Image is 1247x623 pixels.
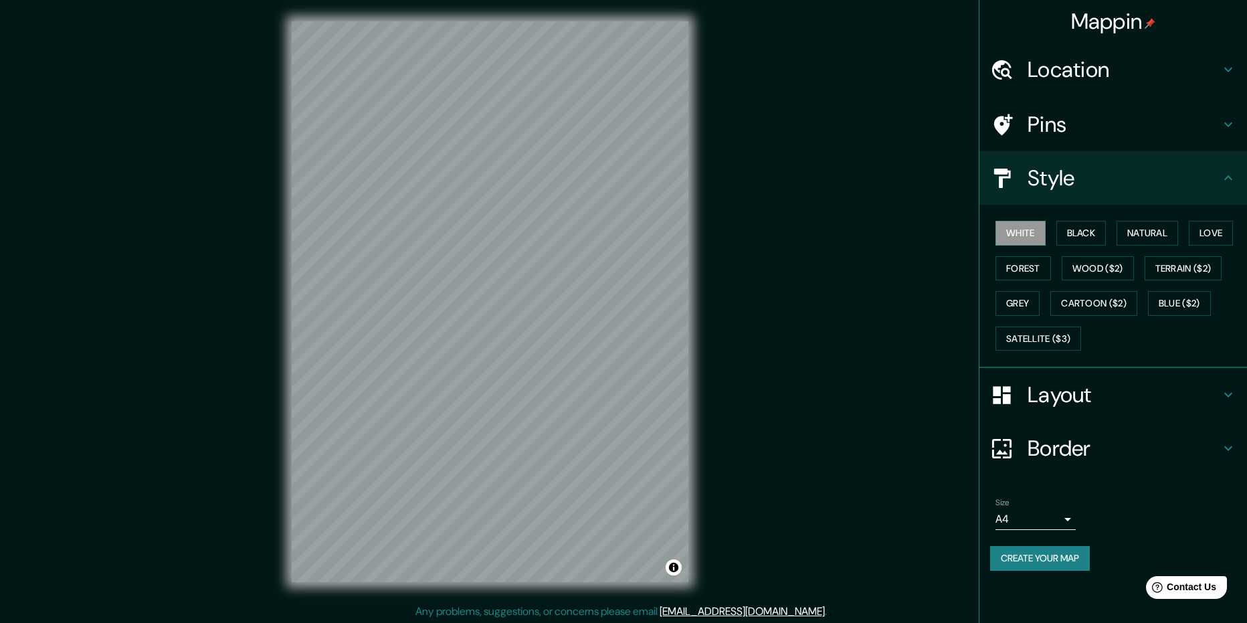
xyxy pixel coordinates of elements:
[1189,221,1233,246] button: Love
[979,151,1247,205] div: Style
[1056,221,1107,246] button: Black
[1148,291,1211,316] button: Blue ($2)
[829,604,832,620] div: .
[1145,18,1155,29] img: pin-icon.png
[666,559,682,575] button: Toggle attribution
[995,256,1051,281] button: Forest
[1028,56,1220,83] h4: Location
[990,546,1090,571] button: Create your map
[1071,8,1156,35] h4: Mappin
[995,497,1010,509] label: Size
[1028,111,1220,138] h4: Pins
[1145,256,1222,281] button: Terrain ($2)
[995,327,1081,351] button: Satellite ($3)
[827,604,829,620] div: .
[1062,256,1134,281] button: Wood ($2)
[1028,381,1220,408] h4: Layout
[995,509,1076,530] div: A4
[979,368,1247,422] div: Layout
[1028,165,1220,191] h4: Style
[660,604,825,618] a: [EMAIL_ADDRESS][DOMAIN_NAME]
[979,422,1247,475] div: Border
[979,43,1247,96] div: Location
[1028,435,1220,462] h4: Border
[1128,571,1232,608] iframe: Help widget launcher
[1117,221,1178,246] button: Natural
[415,604,827,620] p: Any problems, suggestions, or concerns please email .
[292,21,688,582] canvas: Map
[979,98,1247,151] div: Pins
[995,221,1046,246] button: White
[1050,291,1137,316] button: Cartoon ($2)
[995,291,1040,316] button: Grey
